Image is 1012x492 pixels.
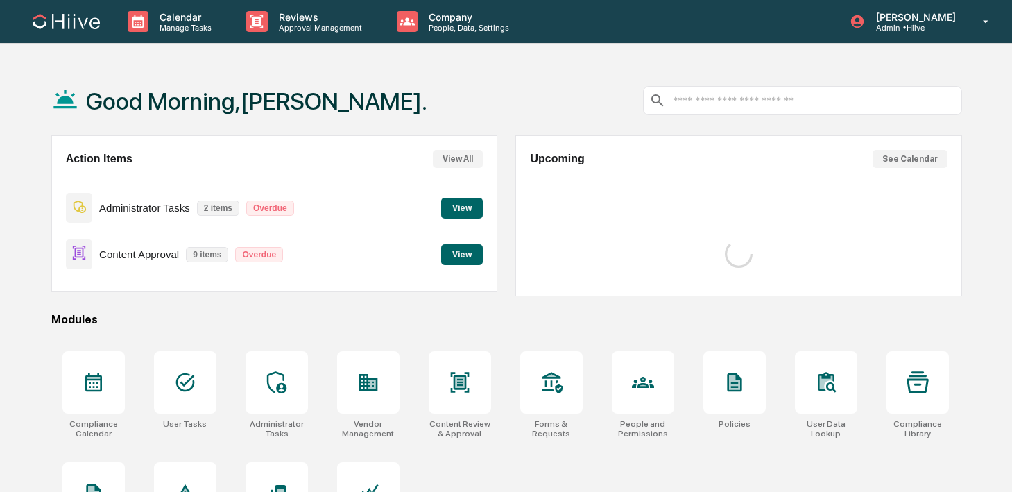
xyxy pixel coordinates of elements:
[268,23,369,33] p: Approval Management
[873,150,947,168] button: See Calendar
[530,153,584,165] h2: Upcoming
[418,11,516,23] p: Company
[66,153,132,165] h2: Action Items
[99,248,179,260] p: Content Approval
[418,23,516,33] p: People, Data, Settings
[99,202,190,214] p: Administrator Tasks
[441,244,483,265] button: View
[429,419,491,439] div: Content Review & Approval
[197,201,239,216] p: 2 items
[612,419,674,439] div: People and Permissions
[51,313,962,326] div: Modules
[441,247,483,260] a: View
[719,419,751,429] div: Policies
[441,198,483,219] button: View
[246,419,308,439] div: Administrator Tasks
[865,23,963,33] p: Admin • Hiive
[148,11,218,23] p: Calendar
[148,23,218,33] p: Manage Tasks
[246,201,294,216] p: Overdue
[886,419,949,439] div: Compliance Library
[520,419,583,439] div: Forms & Requests
[163,419,207,429] div: User Tasks
[865,11,963,23] p: [PERSON_NAME]
[235,247,283,262] p: Overdue
[337,419,400,439] div: Vendor Management
[86,87,427,115] h1: Good Morning,[PERSON_NAME].
[441,201,483,214] a: View
[33,14,100,29] img: logo
[62,419,125,439] div: Compliance Calendar
[433,150,483,168] button: View All
[268,11,369,23] p: Reviews
[795,419,857,439] div: User Data Lookup
[186,247,228,262] p: 9 items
